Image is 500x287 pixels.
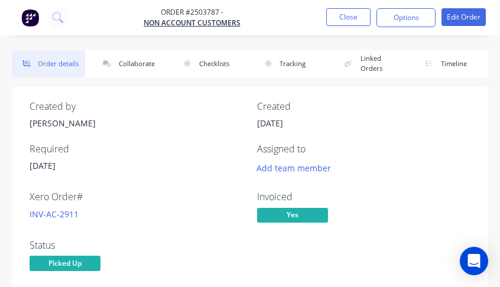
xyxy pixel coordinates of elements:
button: Timeline [415,50,488,77]
div: Xero Order # [30,191,243,203]
a: Non account customers [144,18,241,28]
div: Status [30,240,243,251]
button: Options [376,8,436,27]
span: [DATE] [257,118,283,129]
div: Open Intercom Messenger [460,247,488,275]
button: Picked Up [30,256,100,273]
a: INV-AC-2911 [30,208,79,220]
span: [DATE] [30,160,56,171]
button: Add team member [251,159,337,175]
div: Created by [30,101,243,112]
button: Linked Orders [334,50,407,77]
button: Order details [12,50,85,77]
div: Assigned to [257,143,470,155]
span: Picked Up [30,256,100,270]
button: Tracking [254,50,327,77]
button: Checklists [173,50,246,77]
button: Add team member [257,159,337,175]
div: Invoiced [257,191,470,203]
div: Required [30,143,243,155]
span: Yes [257,208,328,223]
button: Close [326,8,371,26]
img: Factory [21,9,39,27]
div: Created [257,101,470,112]
div: [PERSON_NAME] [30,117,243,129]
span: Order #2503787 - [144,7,241,18]
button: Edit Order [441,8,486,26]
button: Collaborate [92,50,165,77]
